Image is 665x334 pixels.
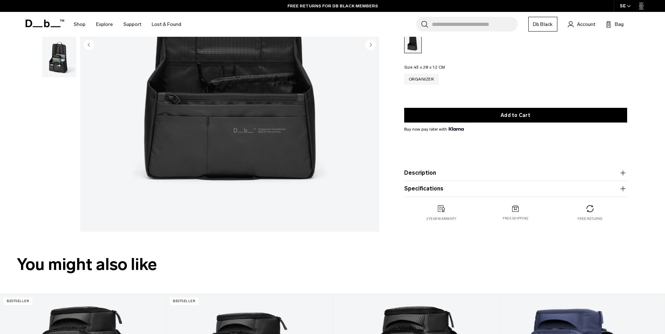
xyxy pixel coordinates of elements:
a: Black Out [404,32,422,53]
button: Bag [606,20,624,28]
a: Lost & Found [152,12,181,37]
span: Bag [615,21,624,28]
p: Bestseller [170,298,198,305]
a: Organizer [404,74,439,85]
a: FREE RETURNS FOR DB BLACK MEMBERS [287,3,378,9]
p: Free shipping [503,216,528,221]
h2: You might also like [17,252,648,277]
button: Hugger Organizer Black Out [42,35,76,78]
nav: Main Navigation [68,12,186,37]
a: Shop [74,12,86,37]
a: Account [568,20,595,28]
span: Buy now pay later with [404,126,464,132]
p: Bestseller [4,298,32,305]
legend: Size: [404,65,445,69]
span: Account [577,21,595,28]
button: Add to Cart [404,108,627,123]
button: Next slide [365,39,376,51]
img: Hugger Organizer Black Out [42,35,76,77]
img: {"height" => 20, "alt" => "Klarna"} [449,127,464,131]
a: Support [123,12,141,37]
span: 43 x 28 x 12 CM [414,65,445,70]
p: 2 year warranty [426,216,456,221]
button: Description [404,169,627,177]
a: Explore [96,12,113,37]
button: Previous slide [84,39,94,51]
p: Free returns [577,216,602,221]
a: Db Black [528,17,557,32]
button: Specifications [404,185,627,193]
